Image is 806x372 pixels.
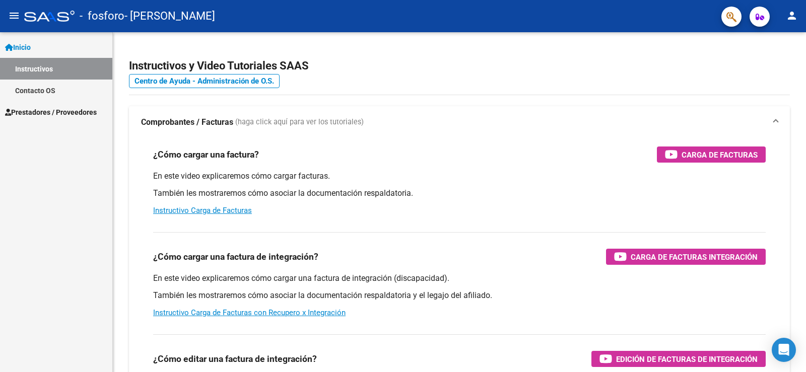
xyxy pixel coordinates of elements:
[631,251,758,263] span: Carga de Facturas Integración
[657,146,766,163] button: Carga de Facturas
[153,147,259,162] h3: ¿Cómo cargar una factura?
[153,188,766,199] p: También les mostraremos cómo asociar la documentación respaldatoria.
[153,290,766,301] p: También les mostraremos cómo asociar la documentación respaldatoria y el legajo del afiliado.
[141,117,233,128] strong: Comprobantes / Facturas
[235,117,364,128] span: (haga click aquí para ver los tutoriales)
[153,308,346,317] a: Instructivo Carga de Facturas con Recupero x Integración
[129,74,280,88] a: Centro de Ayuda - Administración de O.S.
[153,273,766,284] p: En este video explicaremos cómo cargar una factura de integración (discapacidad).
[772,338,796,362] div: Open Intercom Messenger
[591,351,766,367] button: Edición de Facturas de integración
[124,5,215,27] span: - [PERSON_NAME]
[606,249,766,265] button: Carga de Facturas Integración
[682,148,758,161] span: Carga de Facturas
[153,171,766,182] p: En este video explicaremos cómo cargar facturas.
[129,56,790,76] h2: Instructivos y Video Tutoriales SAAS
[8,10,20,22] mat-icon: menu
[5,107,97,118] span: Prestadores / Proveedores
[786,10,798,22] mat-icon: person
[616,353,758,365] span: Edición de Facturas de integración
[129,106,790,138] mat-expansion-panel-header: Comprobantes / Facturas (haga click aquí para ver los tutoriales)
[153,206,252,215] a: Instructivo Carga de Facturas
[153,352,317,366] h3: ¿Cómo editar una factura de integración?
[153,250,318,264] h3: ¿Cómo cargar una factura de integración?
[80,5,124,27] span: - fosforo
[5,42,31,53] span: Inicio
